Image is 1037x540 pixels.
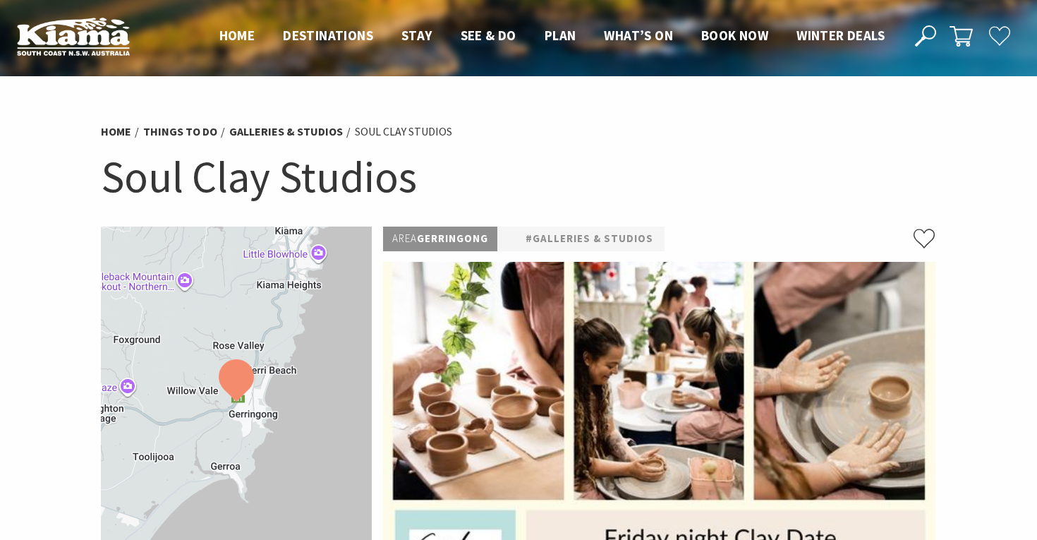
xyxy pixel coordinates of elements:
a: #Galleries & Studios [526,230,653,248]
span: Home [219,27,255,44]
a: Galleries & Studios [229,124,343,139]
span: Stay [401,27,432,44]
p: Gerringong [383,227,497,251]
span: Winter Deals [796,27,885,44]
span: What’s On [604,27,673,44]
h1: Soul Clay Studios [101,148,936,205]
img: Kiama Logo [17,17,130,56]
span: Plan [545,27,576,44]
a: Things To Do [143,124,217,139]
li: Soul Clay Studios [355,123,452,141]
nav: Main Menu [205,25,899,48]
span: Destinations [283,27,373,44]
span: Area [392,232,417,245]
span: Book now [701,27,768,44]
span: See & Do [461,27,516,44]
a: Home [101,124,131,139]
